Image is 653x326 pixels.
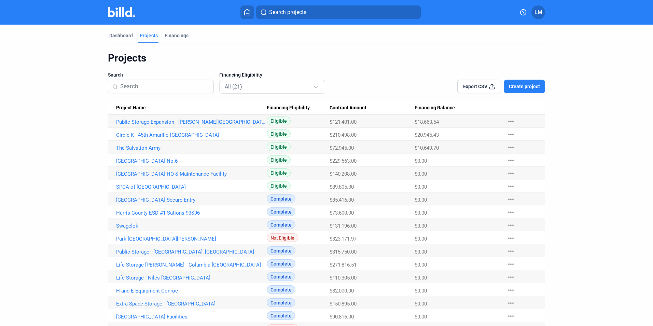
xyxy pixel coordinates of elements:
span: Complete [267,220,295,229]
span: $0.00 [415,249,427,255]
span: $85,416.00 [330,197,354,203]
span: $0.00 [415,314,427,320]
span: $0.00 [415,275,427,281]
span: Financing Eligibility [267,105,310,111]
mat-icon: more_horiz [507,286,515,294]
span: $229,563.00 [330,158,357,164]
mat-icon: more_horiz [507,182,515,190]
span: Complete [267,259,295,268]
span: $0.00 [415,210,427,216]
span: $323,171.97 [330,236,357,242]
mat-icon: more_horiz [507,260,515,268]
div: Project Name [116,105,267,111]
div: Contract Amount [330,105,415,111]
mat-icon: more_horiz [507,156,515,164]
span: Eligible [267,130,291,138]
mat-icon: more_horiz [507,221,515,229]
button: Export CSV [457,80,501,93]
span: Contract Amount [330,105,366,111]
a: Circle K - 45th Amarillo [GEOGRAPHIC_DATA] [116,132,267,138]
span: $0.00 [415,197,427,203]
mat-icon: more_horiz [507,273,515,281]
span: Complete [267,194,295,203]
a: Life Storage - Niles [GEOGRAPHIC_DATA] [116,275,267,281]
span: Search projects [269,8,306,16]
a: Swagelok [116,223,267,229]
a: SPCA of [GEOGRAPHIC_DATA] [116,184,267,190]
span: Not Eligible [267,233,298,242]
div: Dashboard [109,32,133,39]
span: Financing Balance [415,105,455,111]
span: $72,945.00 [330,145,354,151]
span: LM [534,8,542,16]
span: Financing Eligibility [219,71,262,78]
a: [GEOGRAPHIC_DATA] Facilities [116,314,267,320]
a: The Salvation Army [116,145,267,151]
button: Create project [504,80,545,93]
mat-select-trigger: All (21) [225,83,242,90]
a: [GEOGRAPHIC_DATA] No.6 [116,158,267,164]
div: Financing Balance [415,105,500,111]
img: Billd Company Logo [108,7,135,17]
span: $0.00 [415,288,427,294]
mat-icon: more_horiz [507,130,515,138]
mat-icon: more_horiz [507,312,515,320]
span: Eligible [267,155,291,164]
span: Eligible [267,142,291,151]
span: $210,498.00 [330,132,357,138]
mat-icon: more_horiz [507,117,515,125]
span: $0.00 [415,158,427,164]
span: Complete [267,272,295,281]
a: Extra Space Storage - [GEOGRAPHIC_DATA] [116,301,267,307]
span: $82,000.00 [330,288,354,294]
span: $0.00 [415,171,427,177]
span: $0.00 [415,236,427,242]
span: Search [108,71,123,78]
button: Search projects [256,5,421,19]
div: Projects [140,32,158,39]
mat-icon: more_horiz [507,169,515,177]
span: $121,401.00 [330,119,357,125]
div: Projects [108,52,545,65]
span: $140,208.00 [330,171,357,177]
span: $0.00 [415,184,427,190]
span: $271,816.51 [330,262,357,268]
span: $20,945.43 [415,132,439,138]
mat-icon: more_horiz [507,234,515,242]
span: $131,196.00 [330,223,357,229]
div: Financing Eligibility [267,105,330,111]
a: Harris County ESD #1 Sations 93&96 [116,210,267,216]
div: Financings [165,32,189,39]
span: Eligible [267,181,291,190]
span: Complete [267,285,295,294]
span: Create project [509,83,540,90]
a: Public Storage Expansion - [PERSON_NAME][GEOGRAPHIC_DATA] [116,119,267,125]
a: Park [GEOGRAPHIC_DATA][PERSON_NAME] [116,236,267,242]
span: $90,816.00 [330,314,354,320]
span: $0.00 [415,301,427,307]
span: $10,649.70 [415,145,439,151]
mat-icon: more_horiz [507,143,515,151]
span: Eligible [267,117,291,125]
mat-icon: more_horiz [507,208,515,216]
mat-icon: more_horiz [507,247,515,255]
a: [GEOGRAPHIC_DATA] HQ & Maintenance Facility [116,171,267,177]
span: $73,600.00 [330,210,354,216]
span: $18,663.54 [415,119,439,125]
span: Project Name [116,105,146,111]
input: Search [120,79,209,94]
span: $0.00 [415,223,427,229]
a: H and E Equipment Conroe [116,288,267,294]
span: Complete [267,207,295,216]
span: $150,895.00 [330,301,357,307]
span: $315,750.00 [330,249,357,255]
button: LM [531,5,545,19]
a: Public Storage - [GEOGRAPHIC_DATA], [GEOGRAPHIC_DATA] [116,249,267,255]
mat-icon: more_horiz [507,299,515,307]
a: [GEOGRAPHIC_DATA] Secure Entry [116,197,267,203]
span: Export CSV [463,83,487,90]
span: $89,805.00 [330,184,354,190]
span: $0.00 [415,262,427,268]
span: Eligible [267,168,291,177]
span: $110,305.00 [330,275,357,281]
